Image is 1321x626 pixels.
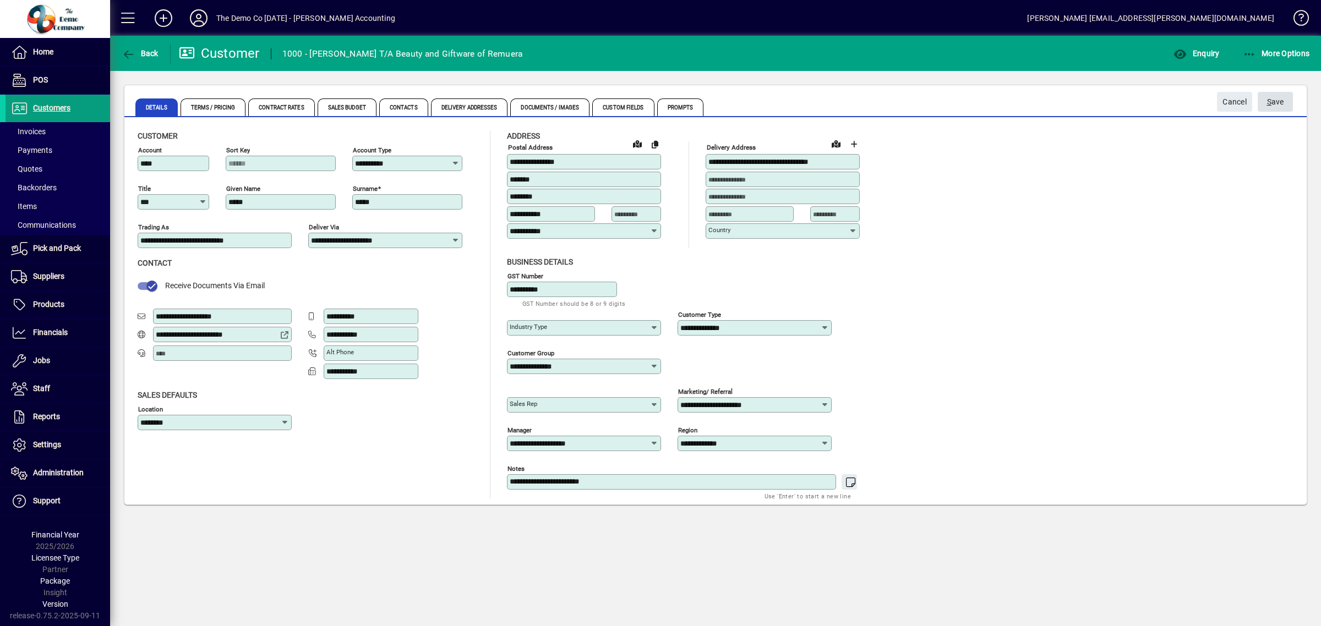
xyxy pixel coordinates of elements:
a: Reports [6,403,110,431]
mat-label: Surname [353,185,378,193]
a: Backorders [6,178,110,197]
button: Cancel [1217,92,1252,112]
span: Back [122,49,159,58]
span: Details [135,98,178,116]
span: POS [33,75,48,84]
div: 1000 - [PERSON_NAME] T/A Beauty and Giftware of Remuera [282,45,523,63]
span: Invoices [11,127,46,136]
span: Backorders [11,183,57,192]
a: Invoices [6,122,110,141]
span: Sales defaults [138,391,197,399]
span: More Options [1243,49,1310,58]
span: Terms / Pricing [181,98,246,116]
span: Sales Budget [318,98,376,116]
span: Version [42,600,68,608]
span: Reports [33,412,60,421]
button: Save [1258,92,1293,112]
span: Business details [507,257,573,266]
span: Financial Year [31,530,79,539]
span: Support [33,496,61,505]
span: ave [1267,93,1284,111]
a: Pick and Pack [6,235,110,262]
span: Enquiry [1173,49,1219,58]
span: Receive Documents Via Email [165,281,265,290]
span: Contact [138,259,172,267]
a: Communications [6,216,110,234]
span: Jobs [33,356,50,365]
mat-label: Trading as [138,223,169,231]
mat-label: Industry type [510,323,547,331]
a: Payments [6,141,110,160]
a: Items [6,197,110,216]
span: Settings [33,440,61,449]
app-page-header-button: Back [110,43,171,63]
mat-label: Notes [507,464,525,472]
span: Customer [138,131,178,140]
a: Administration [6,459,110,487]
a: Quotes [6,160,110,178]
a: Jobs [6,347,110,375]
span: Items [11,202,37,211]
button: Back [119,43,161,63]
span: Contract Rates [248,98,314,116]
a: Suppliers [6,263,110,290]
span: Administration [33,468,84,477]
span: Quotes [11,164,42,173]
mat-label: Marketing/ Referral [678,387,733,395]
div: [PERSON_NAME] [EMAIL_ADDRESS][PERSON_NAME][DOMAIN_NAME] [1027,9,1274,27]
mat-hint: Use 'Enter' to start a new line [765,490,851,502]
mat-label: GST Number [507,272,543,279]
span: Cancel [1222,93,1247,111]
mat-label: Customer group [507,349,554,356]
span: Customers [33,103,70,112]
mat-label: Location [138,405,163,413]
span: Suppliers [33,272,64,281]
a: Financials [6,319,110,347]
mat-label: Title [138,185,151,193]
a: POS [6,67,110,94]
span: Home [33,47,53,56]
mat-label: Country [708,226,730,234]
span: Prompts [657,98,704,116]
mat-label: Manager [507,426,532,433]
button: Enquiry [1171,43,1222,63]
span: Custom Fields [592,98,654,116]
span: Payments [11,146,52,155]
mat-label: Sort key [226,146,250,154]
a: Products [6,291,110,319]
span: Communications [11,221,76,229]
mat-label: Region [678,426,697,433]
mat-label: Alt Phone [326,348,354,356]
mat-label: Deliver via [309,223,339,231]
mat-label: Account [138,146,162,154]
span: Documents / Images [510,98,589,116]
mat-label: Account Type [353,146,391,154]
button: Choose address [845,135,863,153]
span: Staff [33,384,50,393]
span: Products [33,300,64,309]
span: Financials [33,328,68,337]
a: Staff [6,375,110,403]
a: View on map [827,135,845,152]
div: The Demo Co [DATE] - [PERSON_NAME] Accounting [216,9,395,27]
button: Add [146,8,181,28]
a: Home [6,39,110,66]
span: Contacts [379,98,428,116]
span: Package [40,576,70,585]
mat-hint: GST Number should be 8 or 9 digits [522,297,626,310]
button: More Options [1240,43,1313,63]
span: Address [507,131,540,140]
a: Knowledge Base [1285,2,1307,38]
a: View on map [629,135,646,152]
span: Licensee Type [31,553,79,562]
mat-label: Given name [226,185,260,193]
mat-label: Customer type [678,310,721,318]
a: Settings [6,431,110,459]
span: Pick and Pack [33,244,81,252]
mat-label: Sales rep [510,400,537,408]
div: Customer [179,45,260,62]
button: Copy to Delivery address [646,135,664,153]
button: Profile [181,8,216,28]
a: Support [6,487,110,515]
span: Delivery Addresses [431,98,508,116]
